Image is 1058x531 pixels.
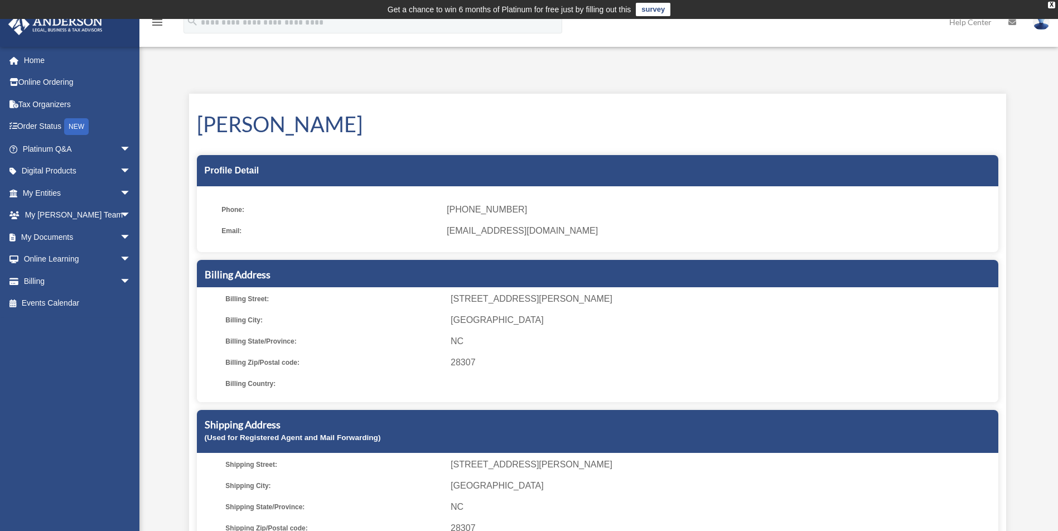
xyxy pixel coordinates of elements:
span: Phone: [221,202,439,218]
a: Billingarrow_drop_down [8,270,148,292]
span: Shipping State/Province: [225,499,443,515]
a: Digital Productsarrow_drop_down [8,160,148,182]
img: User Pic [1033,14,1050,30]
span: Billing Street: [225,291,443,307]
a: My Documentsarrow_drop_down [8,226,148,248]
span: [EMAIL_ADDRESS][DOMAIN_NAME] [447,223,990,239]
span: arrow_drop_down [120,138,142,161]
span: Billing Country: [225,376,443,392]
h5: Billing Address [205,268,991,282]
span: [GEOGRAPHIC_DATA] [451,312,994,328]
span: [STREET_ADDRESS][PERSON_NAME] [451,291,994,307]
span: arrow_drop_down [120,248,142,271]
div: close [1048,2,1055,8]
span: Shipping Street: [225,457,443,472]
a: Platinum Q&Aarrow_drop_down [8,138,148,160]
span: Billing State/Province: [225,334,443,349]
span: NC [451,334,994,349]
span: arrow_drop_down [120,160,142,183]
span: Billing City: [225,312,443,328]
span: [PHONE_NUMBER] [447,202,990,218]
span: arrow_drop_down [120,182,142,205]
a: My [PERSON_NAME] Teamarrow_drop_down [8,204,148,226]
a: My Entitiesarrow_drop_down [8,182,148,204]
div: Get a chance to win 6 months of Platinum for free just by filling out this [388,3,631,16]
a: Online Learningarrow_drop_down [8,248,148,271]
a: menu [151,20,164,29]
span: [STREET_ADDRESS][PERSON_NAME] [451,457,994,472]
a: Order StatusNEW [8,115,148,138]
a: Events Calendar [8,292,148,315]
span: arrow_drop_down [120,204,142,227]
span: arrow_drop_down [120,226,142,249]
a: Home [8,49,148,71]
span: [GEOGRAPHIC_DATA] [451,478,994,494]
a: Online Ordering [8,71,148,94]
span: 28307 [451,355,994,370]
h1: [PERSON_NAME] [197,109,998,139]
h5: Shipping Address [205,418,991,432]
span: Email: [221,223,439,239]
a: survey [636,3,670,16]
span: NC [451,499,994,515]
i: search [186,15,199,27]
span: Billing Zip/Postal code: [225,355,443,370]
small: (Used for Registered Agent and Mail Forwarding) [205,433,381,442]
a: Tax Organizers [8,93,148,115]
img: Anderson Advisors Platinum Portal [5,13,106,35]
span: Shipping City: [225,478,443,494]
div: Profile Detail [197,155,998,186]
i: menu [151,16,164,29]
div: NEW [64,118,89,135]
span: arrow_drop_down [120,270,142,293]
